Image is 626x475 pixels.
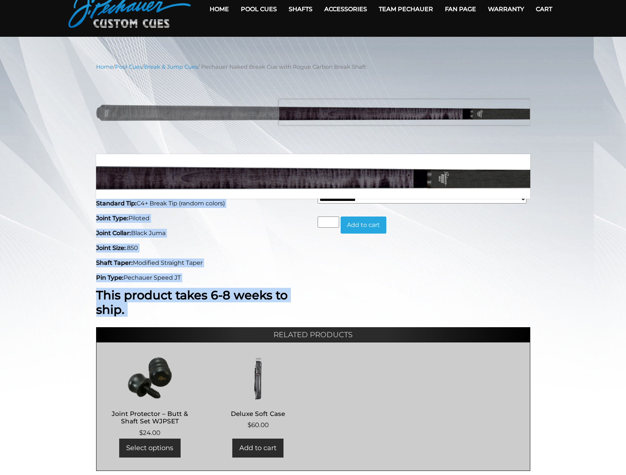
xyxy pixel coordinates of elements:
p: Pechauer Speed JT [96,273,309,282]
p: A smoke-stained Curly Maple lightweight break cue for extra speed. The break shaft is 13.25 mm. [96,160,309,178]
strong: Pin Type: [96,274,124,281]
a: Home [96,64,113,70]
strong: This product takes 6-8 weeks to ship. [96,288,288,316]
h2: Joint Protector – Butt & Shaft Set WJPSET [104,407,196,428]
h2: Deluxe Soft Case [212,407,304,420]
strong: Joint Type: [96,215,128,222]
bdi: 24.00 [139,429,160,436]
span: $ [248,421,251,429]
a: Break & Jump Cues [144,64,198,70]
img: Deluxe Soft Case [212,355,304,400]
h2: Related products [96,327,530,342]
p: .850 [96,244,309,253]
strong: Shaft Taper: [96,259,133,266]
p: Modified Straight Taper [96,258,309,267]
nav: Breadcrumb [96,63,530,71]
bdi: 60.00 [248,421,269,429]
abbr: required [355,183,357,190]
span: Cue Weight [318,183,353,190]
button: Add to cart [341,217,386,234]
span: $ [318,162,324,175]
a: Joint Protector – Butt & Shaft Set WJPSET $24.00 [104,355,196,437]
a: Add to cart: “Deluxe Soft Case” [232,439,283,458]
img: pechauer-break-naked-with-rogue-break.png [96,77,530,149]
span: $ [139,429,143,436]
a: Deluxe Soft Case $60.00 [212,355,304,430]
img: Joint Protector - Butt & Shaft Set WJPSET [104,355,196,400]
a: Select options for “Joint Protector - Butt & Shaft Set WJPSET” [119,439,180,458]
strong: Standard Tip: [96,200,137,207]
a: Pool Cues [115,64,142,70]
p: C4+ Break Tip (random colors) [96,199,309,208]
strong: Joint Size: [96,244,126,251]
input: Product quantity [318,217,339,228]
strong: Joint Collar: [96,230,131,237]
p: Piloted [96,214,309,223]
bdi: 750.00 [318,162,359,175]
p: Black Juma [96,229,309,238]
